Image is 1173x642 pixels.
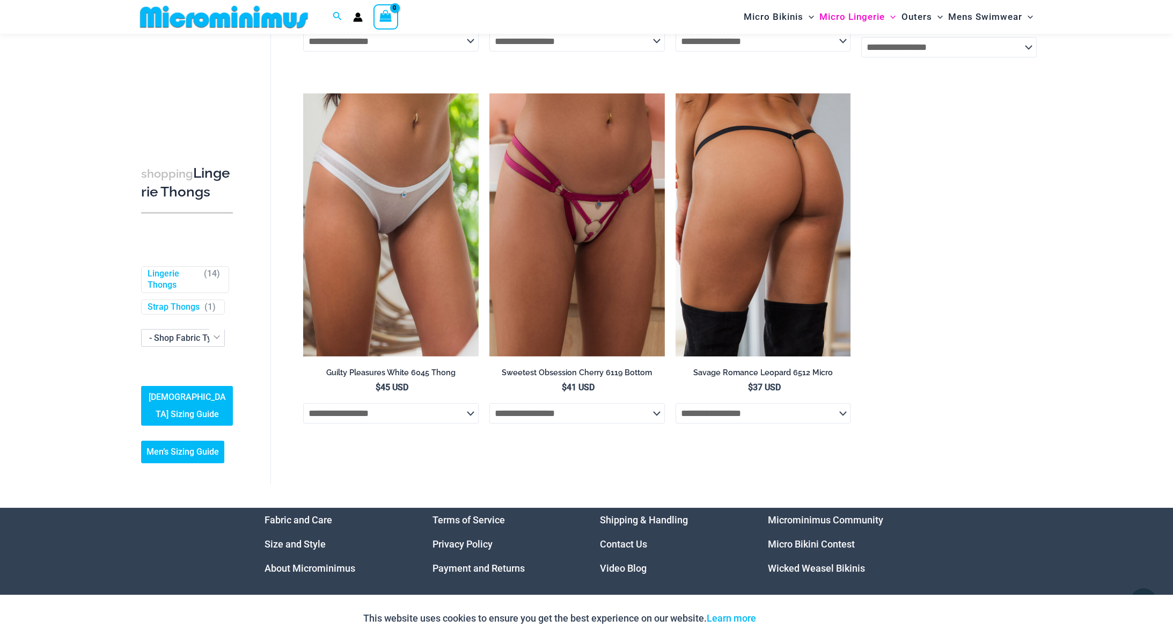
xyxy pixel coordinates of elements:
[600,563,647,574] a: Video Blog
[303,93,479,356] img: Guilty Pleasures White 6045 Thong 01
[764,605,810,631] button: Accept
[432,538,493,550] a: Privacy Policy
[899,3,945,31] a: OutersMenu ToggleMenu Toggle
[141,167,193,180] span: shopping
[748,382,753,392] span: $
[748,382,781,392] bdi: 37 USD
[141,164,233,201] h3: Lingerie Thongs
[373,4,398,29] a: View Shopping Cart, empty
[803,3,814,31] span: Menu Toggle
[265,508,406,580] aside: Footer Widget 1
[489,93,665,356] img: Sweetest Obsession Cherry 6119 Bottom 1939 01
[885,3,896,31] span: Menu Toggle
[768,563,865,574] a: Wicked Weasel Bikinis
[739,2,1037,32] nav: Site Navigation
[819,3,885,31] span: Micro Lingerie
[948,3,1022,31] span: Mens Swimwear
[600,508,741,580] nav: Menu
[141,329,225,347] span: - Shop Fabric Type
[303,368,479,378] h2: Guilty Pleasures White 6045 Thong
[136,5,312,29] img: MM SHOP LOGO FLAT
[148,302,200,313] a: Strap Thongs
[363,610,756,626] p: This website uses cookies to ensure you get the best experience on our website.
[768,508,909,580] nav: Menu
[303,93,479,356] a: Guilty Pleasures White 6045 Thong 01Guilty Pleasures White 1045 Bra 6045 Thong 06Guilty Pleasures...
[141,386,233,426] a: [DEMOGRAPHIC_DATA] Sizing Guide
[768,538,855,550] a: Micro Bikini Contest
[148,268,199,291] a: Lingerie Thongs
[432,508,574,580] nav: Menu
[376,382,408,392] bdi: 45 USD
[707,612,756,624] a: Learn more
[562,382,595,392] bdi: 41 USD
[207,268,217,279] span: 14
[432,563,525,574] a: Payment and Returns
[945,3,1036,31] a: Mens SwimwearMenu ToggleMenu Toggle
[376,382,380,392] span: $
[817,3,898,31] a: Micro LingerieMenu ToggleMenu Toggle
[600,514,688,526] a: Shipping & Handling
[265,563,355,574] a: About Microminimus
[303,368,479,382] a: Guilty Pleasures White 6045 Thong
[741,3,817,31] a: Micro BikinisMenu ToggleMenu Toggle
[353,12,363,22] a: Account icon link
[768,514,883,526] a: Microminimus Community
[768,508,909,580] aside: Footer Widget 4
[432,508,574,580] aside: Footer Widget 2
[141,441,224,463] a: Men’s Sizing Guide
[1022,3,1033,31] span: Menu Toggle
[149,333,221,343] span: - Shop Fabric Type
[600,508,741,580] aside: Footer Widget 3
[432,514,505,526] a: Terms of Service
[676,368,851,382] a: Savage Romance Leopard 6512 Micro
[676,368,851,378] h2: Savage Romance Leopard 6512 Micro
[562,382,567,392] span: $
[204,268,220,291] span: ( )
[676,93,851,356] img: Savage Romance Leopard 6512 Micro 02
[489,368,665,382] a: Sweetest Obsession Cherry 6119 Bottom
[744,3,803,31] span: Micro Bikinis
[676,93,851,356] a: Savage Romance Leopard 6512 Micro 01Savage Romance Leopard 6512 Micro 02Savage Romance Leopard 65...
[204,302,216,313] span: ( )
[600,538,647,550] a: Contact Us
[333,10,342,24] a: Search icon link
[901,3,932,31] span: Outers
[489,93,665,356] a: Sweetest Obsession Cherry 6119 Bottom 1939 01Sweetest Obsession Cherry 1129 Bra 6119 Bottom 1939 ...
[142,330,224,346] span: - Shop Fabric Type
[208,302,212,312] span: 1
[265,508,406,580] nav: Menu
[265,538,326,550] a: Size and Style
[265,514,332,526] a: Fabric and Care
[932,3,943,31] span: Menu Toggle
[489,368,665,378] h2: Sweetest Obsession Cherry 6119 Bottom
